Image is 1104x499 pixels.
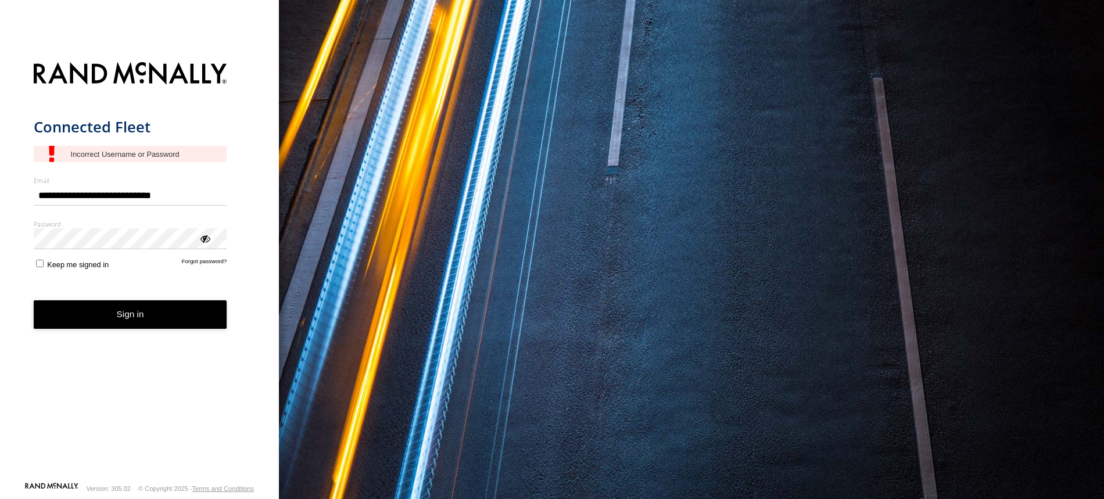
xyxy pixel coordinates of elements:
form: main [34,55,246,482]
a: Terms and Conditions [192,485,254,492]
input: Keep me signed in [36,260,44,267]
span: Keep me signed in [47,260,109,269]
a: Forgot password? [182,258,227,269]
label: Password [34,220,227,228]
div: Version: 305.02 [87,485,131,492]
div: ViewPassword [199,232,210,244]
label: Email [34,176,227,185]
div: © Copyright 2025 - [138,485,254,492]
button: Sign in [34,300,227,329]
h1: Connected Fleet [34,117,227,137]
a: Visit our Website [25,483,78,494]
img: Rand McNally [34,60,227,89]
